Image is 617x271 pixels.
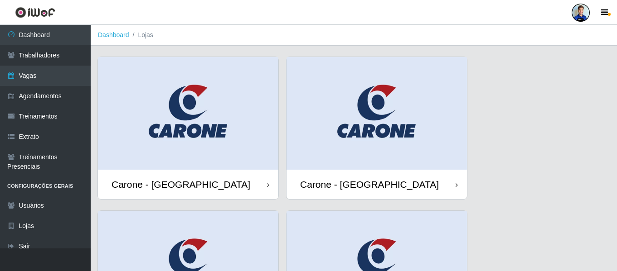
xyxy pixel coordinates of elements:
img: CoreUI Logo [15,7,55,18]
a: Dashboard [98,31,129,38]
nav: breadcrumb [91,25,617,46]
div: Carone - [GEOGRAPHIC_DATA] [112,179,250,190]
a: Carone - [GEOGRAPHIC_DATA] [287,57,467,199]
a: Carone - [GEOGRAPHIC_DATA] [98,57,278,199]
img: cardImg [98,57,278,170]
div: Carone - [GEOGRAPHIC_DATA] [300,179,439,190]
img: cardImg [287,57,467,170]
li: Lojas [129,30,153,40]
